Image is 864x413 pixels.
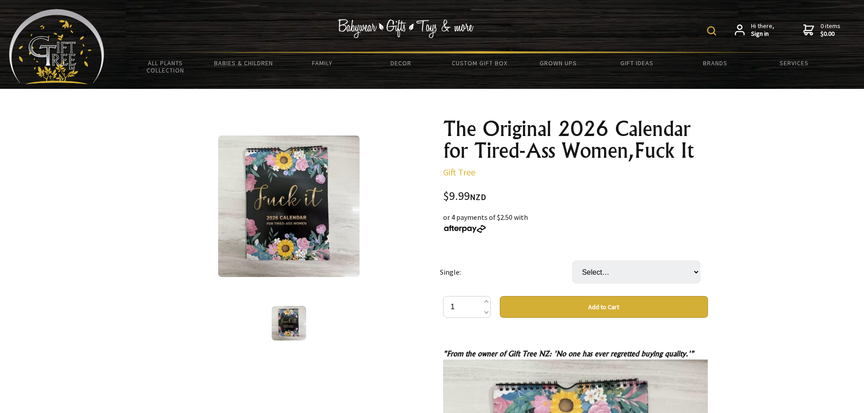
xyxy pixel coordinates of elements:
button: Add to Cart [500,296,708,318]
strong: Sign in [751,30,774,38]
td: Single: [440,248,572,296]
span: Hi there, [751,22,774,38]
h1: The Original 2026 Calendar for Tired-Ass Women,Fuck It [443,118,708,161]
a: Family [283,53,361,73]
a: All Plants Collection [126,53,205,80]
span: 0 items [820,22,840,38]
span: NZD [470,192,486,202]
img: Babywear - Gifts - Toys & more [338,19,474,38]
strong: $0.00 [820,30,840,38]
a: Custom Gift Box [440,53,519,73]
a: Babies & Children [205,53,283,73]
a: Hi there,Sign in [735,22,774,38]
a: Gift Ideas [597,53,676,73]
a: Gift Tree [443,166,475,178]
a: Brands [676,53,755,73]
img: Babyware - Gifts - Toys and more... [9,9,104,84]
img: The Original 2026 Calendar for Tired-Ass Women,Fuck It [272,306,306,340]
a: Services [755,53,833,73]
img: The Original 2026 Calendar for Tired-Ass Women,Fuck It [218,136,360,277]
a: 0 items$0.00 [803,22,840,38]
img: product search [707,26,716,35]
a: Grown Ups [519,53,597,73]
a: Decor [361,53,440,73]
img: Afterpay [443,225,487,233]
div: or 4 payments of $2.50 with [443,212,708,233]
div: $9.99 [443,190,708,203]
